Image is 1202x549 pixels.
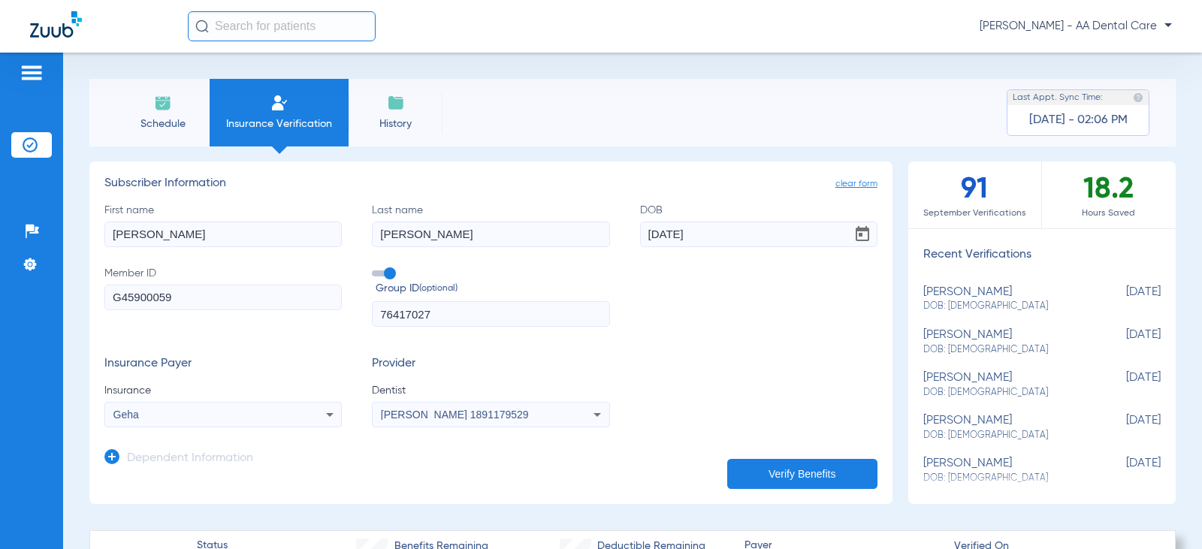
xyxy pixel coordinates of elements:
[387,94,405,112] img: History
[923,429,1086,442] span: DOB: [DEMOGRAPHIC_DATA]
[1086,414,1161,442] span: [DATE]
[372,222,609,247] input: Last name
[908,206,1041,221] span: September Verifications
[640,203,877,247] label: DOB
[1042,206,1176,221] span: Hours Saved
[360,116,431,131] span: History
[980,19,1172,34] span: [PERSON_NAME] - AA Dental Care
[923,457,1086,484] div: [PERSON_NAME]
[188,11,376,41] input: Search for patients
[270,94,288,112] img: Manual Insurance Verification
[923,371,1086,399] div: [PERSON_NAME]
[1133,92,1143,103] img: last sync help info
[376,281,609,297] span: Group ID
[20,64,44,82] img: hamburger-icon
[104,176,877,192] h3: Subscriber Information
[372,357,609,372] h3: Provider
[127,116,198,131] span: Schedule
[104,285,342,310] input: Member ID
[104,357,342,372] h3: Insurance Payer
[727,459,877,489] button: Verify Benefits
[104,203,342,247] label: First name
[908,248,1176,263] h3: Recent Verifications
[419,281,458,297] small: (optional)
[104,266,342,327] label: Member ID
[923,343,1086,357] span: DOB: [DEMOGRAPHIC_DATA]
[1042,161,1176,228] div: 18.2
[372,383,609,398] span: Dentist
[923,328,1086,356] div: [PERSON_NAME]
[372,203,609,247] label: Last name
[113,409,139,421] span: Geha
[1086,328,1161,356] span: [DATE]
[104,383,342,398] span: Insurance
[835,176,877,192] span: clear form
[30,11,82,38] img: Zuub Logo
[1086,371,1161,399] span: [DATE]
[923,285,1086,313] div: [PERSON_NAME]
[847,219,877,249] button: Open calendar
[1086,285,1161,313] span: [DATE]
[221,116,337,131] span: Insurance Verification
[923,386,1086,400] span: DOB: [DEMOGRAPHIC_DATA]
[923,472,1086,485] span: DOB: [DEMOGRAPHIC_DATA]
[127,451,253,466] h3: Dependent Information
[154,94,172,112] img: Schedule
[908,161,1042,228] div: 91
[1013,90,1103,105] span: Last Appt. Sync Time:
[195,20,209,33] img: Search Icon
[640,222,877,247] input: DOBOpen calendar
[381,409,529,421] span: [PERSON_NAME] 1891179529
[923,414,1086,442] div: [PERSON_NAME]
[104,222,342,247] input: First name
[1029,113,1128,128] span: [DATE] - 02:06 PM
[1086,457,1161,484] span: [DATE]
[923,300,1086,313] span: DOB: [DEMOGRAPHIC_DATA]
